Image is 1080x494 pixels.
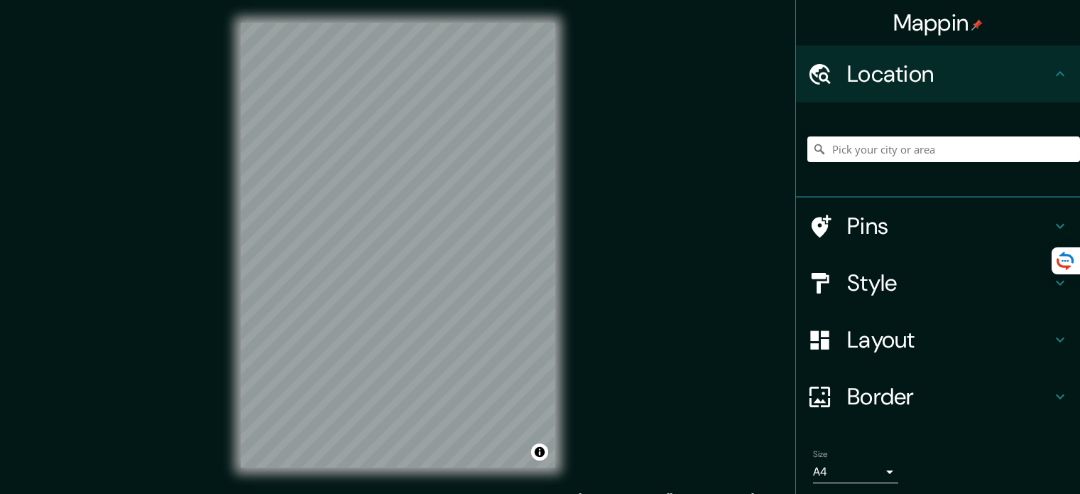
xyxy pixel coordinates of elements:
div: Style [796,254,1080,311]
h4: Pins [847,212,1052,240]
label: Size [813,449,828,461]
h4: Border [847,382,1052,411]
button: Toggle attribution [531,444,548,461]
h4: Location [847,60,1052,88]
input: Pick your city or area [807,136,1080,162]
h4: Style [847,269,1052,297]
h4: Mappin [893,9,983,37]
img: pin-icon.png [971,19,983,31]
div: Layout [796,311,1080,368]
div: A4 [813,461,898,483]
canvas: Map [241,23,555,468]
div: Border [796,368,1080,425]
h4: Layout [847,326,1052,354]
div: Location [796,45,1080,102]
div: Pins [796,198,1080,254]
